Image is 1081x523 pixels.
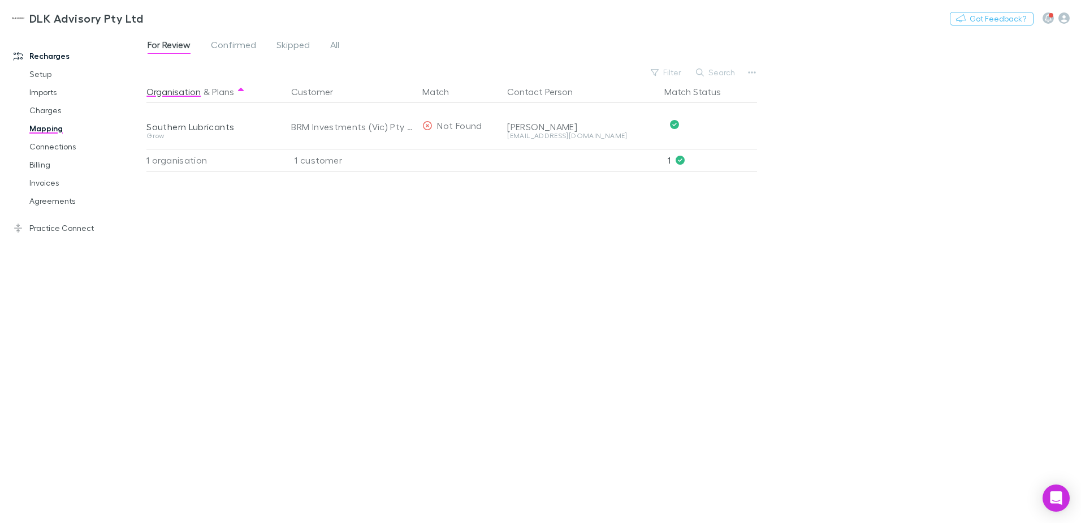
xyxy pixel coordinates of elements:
span: For Review [148,39,191,54]
div: Grow [146,132,278,139]
a: Agreements [18,192,153,210]
a: Charges [18,101,153,119]
a: Billing [18,156,153,174]
div: BRM Investments (Vic) Pty Ltd [291,104,413,149]
div: 1 organisation [146,149,282,172]
div: [EMAIL_ADDRESS][DOMAIN_NAME] [507,132,655,139]
button: Filter [645,66,688,79]
a: Invoices [18,174,153,192]
button: Got Feedback? [950,12,1034,25]
span: All [330,39,339,54]
span: Skipped [276,39,310,54]
span: Confirmed [211,39,256,54]
a: Setup [18,65,153,83]
button: Organisation [146,80,201,103]
button: Match [422,80,462,103]
svg: Confirmed [670,120,679,129]
div: Southern Lubricants [146,121,278,132]
button: Match Status [664,80,734,103]
button: Customer [291,80,347,103]
button: Search [690,66,742,79]
p: 1 [668,149,757,171]
a: Connections [18,138,153,156]
a: Imports [18,83,153,101]
div: Open Intercom Messenger [1043,485,1070,512]
a: Mapping [18,119,153,138]
a: Practice Connect [2,219,153,237]
div: & [146,80,278,103]
a: DLK Advisory Pty Ltd [5,5,150,32]
button: Plans [212,80,234,103]
span: Not Found [437,120,482,131]
button: Contact Person [507,80,586,103]
img: DLK Advisory Pty Ltd's Logo [11,11,25,25]
div: 1 customer [282,149,418,172]
div: [PERSON_NAME] [507,121,655,132]
a: Recharges [2,47,153,65]
h3: DLK Advisory Pty Ltd [29,11,143,25]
